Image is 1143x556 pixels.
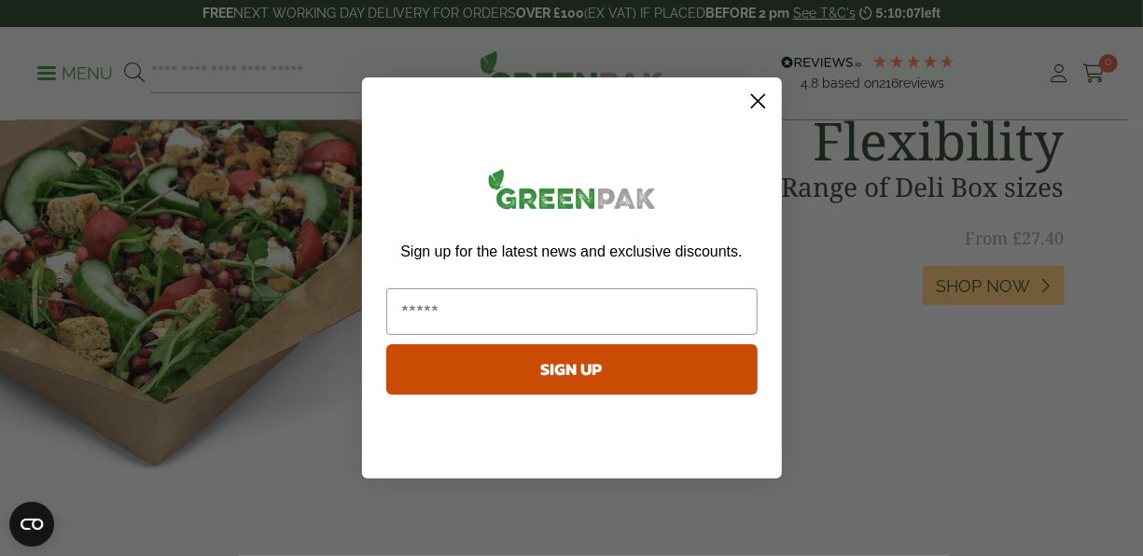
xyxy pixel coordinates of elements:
img: greenpak_logo [386,161,758,224]
span: Sign up for the latest news and exclusive discounts. [400,243,742,259]
button: Close dialog [742,85,774,118]
button: Open CMP widget [9,502,54,547]
button: SIGN UP [386,344,758,395]
input: Email [386,288,758,335]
